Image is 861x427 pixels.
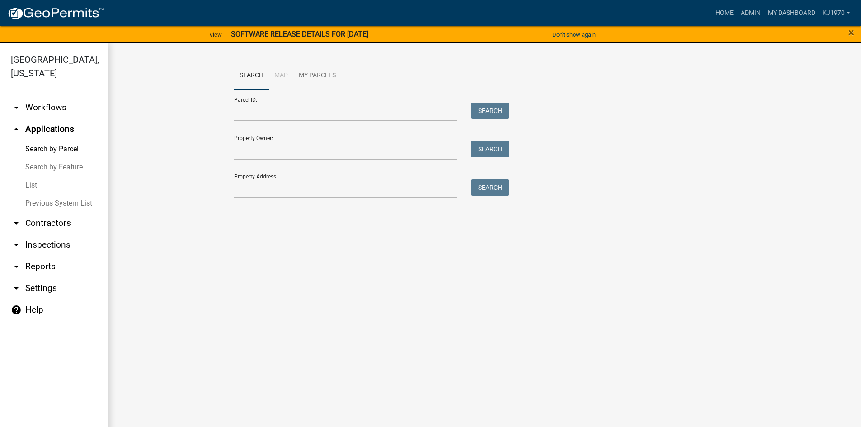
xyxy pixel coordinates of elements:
a: My Dashboard [764,5,819,22]
a: Home [712,5,737,22]
i: arrow_drop_down [11,283,22,294]
i: arrow_drop_down [11,102,22,113]
button: Search [471,179,509,196]
strong: SOFTWARE RELEASE DETAILS FOR [DATE] [231,30,368,38]
i: help [11,305,22,315]
i: arrow_drop_up [11,124,22,135]
button: Search [471,141,509,157]
i: arrow_drop_down [11,218,22,229]
i: arrow_drop_down [11,261,22,272]
a: Admin [737,5,764,22]
span: × [848,26,854,39]
button: Don't show again [549,27,599,42]
a: View [206,27,226,42]
a: My Parcels [293,61,341,90]
button: Search [471,103,509,119]
a: kj1970 [819,5,854,22]
i: arrow_drop_down [11,239,22,250]
a: Search [234,61,269,90]
button: Close [848,27,854,38]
